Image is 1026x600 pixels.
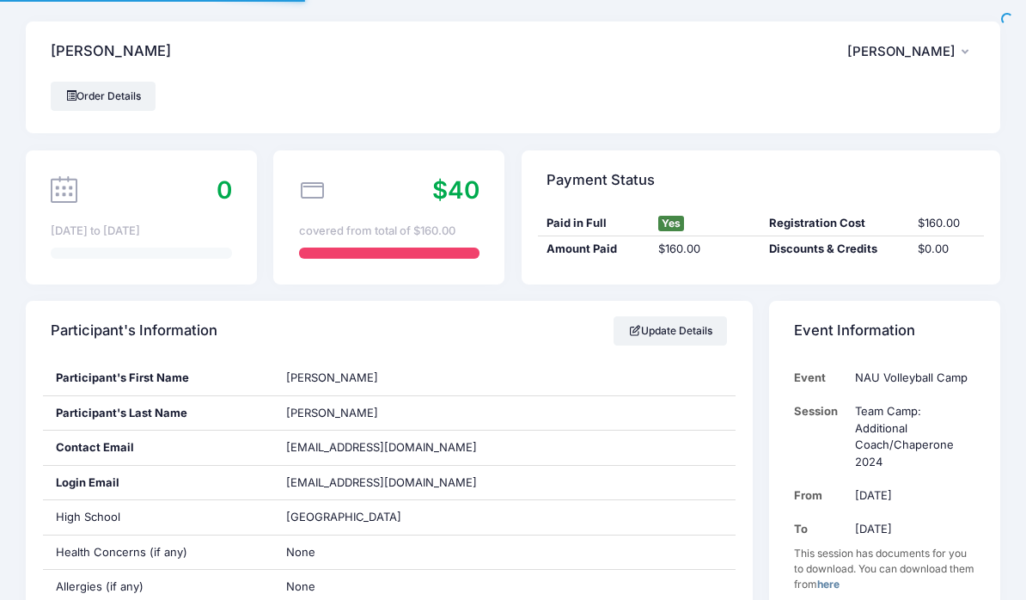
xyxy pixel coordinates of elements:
button: [PERSON_NAME] [847,32,975,71]
h4: Participant's Information [51,307,217,356]
h4: Payment Status [547,156,655,205]
h4: Event Information [794,307,915,356]
div: Paid in Full [538,215,650,232]
div: Contact Email [43,431,274,465]
div: Amount Paid [538,241,650,258]
td: NAU Volleyball Camp [846,361,975,395]
td: To [794,512,846,546]
a: Update Details [614,316,728,346]
h4: [PERSON_NAME] [51,28,171,77]
td: [DATE] [846,479,975,512]
td: [DATE] [846,512,975,546]
td: Team Camp: Additional Coach/Chaperone 2024 [846,395,975,479]
span: [GEOGRAPHIC_DATA] [286,510,401,523]
span: Yes [658,216,684,231]
div: Login Email [43,466,274,500]
span: None [286,579,315,593]
td: From [794,479,846,512]
div: [DATE] to [DATE] [51,223,231,240]
div: covered from total of $160.00 [299,223,479,240]
td: Event [794,361,846,395]
span: [PERSON_NAME] [286,370,378,384]
span: [PERSON_NAME] [847,44,956,59]
span: 0 [217,175,232,205]
span: [EMAIL_ADDRESS][DOMAIN_NAME] [286,440,477,454]
a: Order Details [51,82,156,111]
div: Discounts & Credits [760,241,909,258]
div: Health Concerns (if any) [43,536,274,570]
div: $160.00 [650,241,761,258]
div: This session has documents for you to download. You can download them from [794,546,974,592]
div: $160.00 [909,215,983,232]
div: Participant's Last Name [43,396,274,431]
div: Registration Cost [760,215,909,232]
span: [EMAIL_ADDRESS][DOMAIN_NAME] [286,474,501,492]
span: None [286,545,315,559]
td: Session [794,395,846,479]
div: High School [43,500,274,535]
div: Participant's First Name [43,361,274,395]
span: $40 [432,175,479,205]
a: here [817,578,840,591]
span: [PERSON_NAME] [286,406,378,419]
div: $0.00 [909,241,983,258]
